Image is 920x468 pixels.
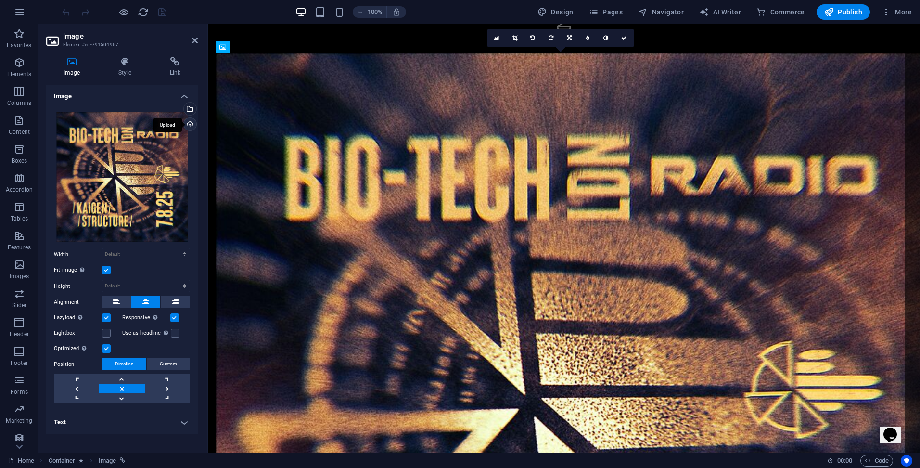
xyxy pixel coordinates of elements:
[585,4,626,20] button: Pages
[49,455,76,467] span: Click to select. Double-click to edit
[101,57,152,77] h4: Style
[10,330,29,338] p: Header
[12,301,27,309] p: Slider
[54,110,190,245] div: radio-MXaFo821QIV81LrOamyQ9A.jpeg
[7,70,32,78] p: Elements
[54,297,102,308] label: Alignment
[695,4,745,20] button: AI Writer
[11,388,28,396] p: Forms
[672,390,703,419] iframe: chat widget
[54,359,102,370] label: Position
[860,455,893,467] button: Code
[487,29,506,47] a: Select files from the file manager, stock photos, or upload file(s)
[534,4,577,20] button: Design
[634,4,688,20] button: Navigator
[597,29,615,47] a: Greyscale
[79,458,83,463] i: Element contains an animation
[46,85,198,102] h4: Image
[817,4,870,20] button: Publish
[392,8,401,16] i: On resize automatically adjust zoom level to fit chosen device.
[153,57,198,77] h4: Link
[756,7,805,17] span: Commerce
[561,29,579,47] a: Change orientation
[367,6,383,18] h6: 100%
[878,4,916,20] button: More
[7,99,31,107] p: Columns
[120,458,125,463] i: This element is linked
[7,41,31,49] p: Favorites
[54,264,102,276] label: Fit image
[827,455,853,467] h6: Session time
[8,244,31,251] p: Features
[865,455,889,467] span: Code
[6,186,33,194] p: Accordion
[99,455,116,467] span: Click to select. Double-click to edit
[579,29,597,47] a: Blur
[524,29,542,47] a: Rotate left 90°
[138,7,149,18] i: Reload page
[824,7,862,17] span: Publish
[63,40,179,49] h3: Element #ed-791504967
[63,32,198,40] h2: Image
[12,157,27,165] p: Boxes
[54,252,102,257] label: Width
[353,6,387,18] button: 100%
[882,7,912,17] span: More
[122,327,171,339] label: Use as headline
[147,358,190,370] button: Custom
[10,273,29,280] p: Images
[122,312,170,324] label: Responsive
[115,358,134,370] span: Direction
[183,117,197,131] a: Upload
[753,4,809,20] button: Commerce
[506,29,524,47] a: Crop mode
[638,7,684,17] span: Navigator
[118,6,129,18] button: Click here to leave preview mode and continue editing
[537,7,574,17] span: Design
[6,417,32,425] p: Marketing
[54,327,102,339] label: Lightbox
[160,358,177,370] span: Custom
[534,4,577,20] div: Design (Ctrl+Alt+Y)
[589,7,623,17] span: Pages
[49,455,126,467] nav: breadcrumb
[11,215,28,222] p: Tables
[54,312,102,324] label: Lazyload
[46,411,198,434] h4: Text
[9,128,30,136] p: Content
[615,29,634,47] a: Confirm ( Ctrl ⏎ )
[699,7,741,17] span: AI Writer
[901,455,912,467] button: Usercentrics
[8,455,34,467] a: Click to cancel selection. Double-click to open Pages
[542,29,561,47] a: Rotate right 90°
[46,57,101,77] h4: Image
[137,6,149,18] button: reload
[54,343,102,354] label: Optimized
[11,359,28,367] p: Footer
[844,457,845,464] span: :
[837,455,852,467] span: 00 00
[102,358,146,370] button: Direction
[54,284,102,289] label: Height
